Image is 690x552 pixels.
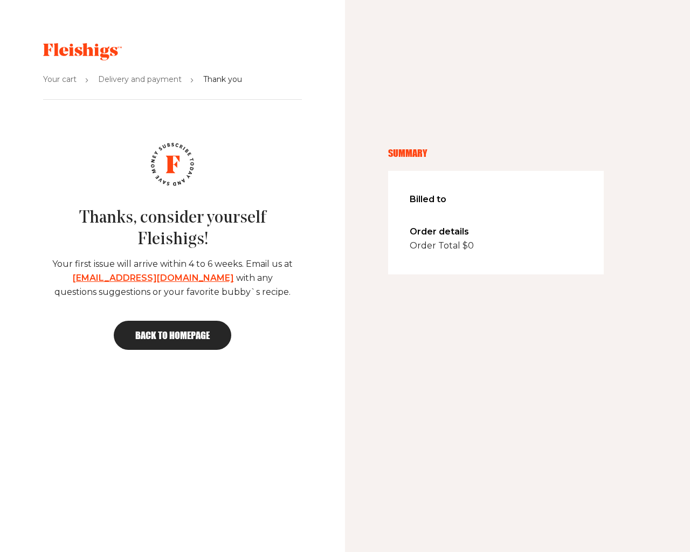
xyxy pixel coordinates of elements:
span: Thank you [203,73,242,86]
p: Thanks, consider yourself Fleishigs! [43,208,302,251]
span: Delivery and payment [98,73,182,86]
img: logo [151,143,194,186]
span: Billed to [410,192,582,206]
p: Your first issue will arrive within 4 to 6 weeks. Email us at with any questions suggestions or y... [52,257,293,299]
span: Back to homepage [135,330,210,340]
span: Your cart [43,73,77,86]
span: Order Total $ 0 [410,239,582,253]
span: Order details [410,225,582,239]
span: SUMMARY [388,146,604,160]
a: Back to homepage [114,321,231,350]
a: [EMAIL_ADDRESS][DOMAIN_NAME] [73,273,234,283]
